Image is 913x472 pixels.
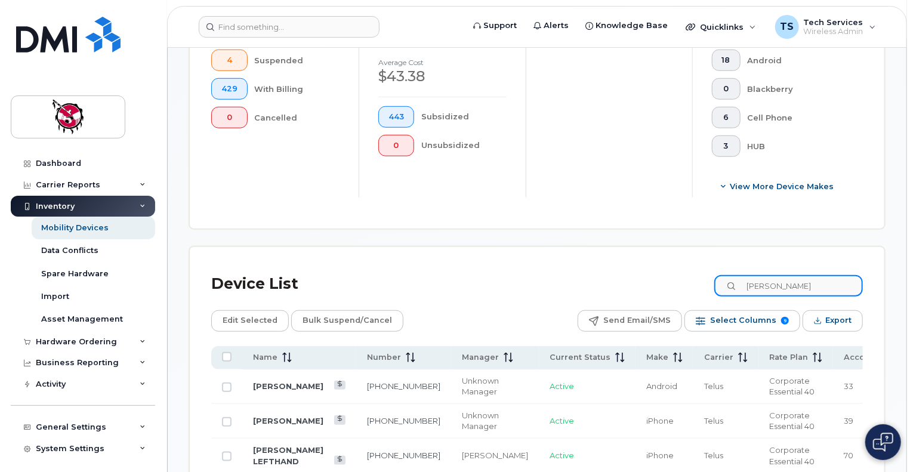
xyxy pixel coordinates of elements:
span: Support [483,20,517,32]
span: Active [550,416,574,425]
div: Device List [211,269,298,300]
span: 18 [722,55,730,65]
div: $43.38 [378,66,506,87]
span: Tech Services [804,17,863,27]
button: 0 [378,135,414,156]
span: Telus [704,381,723,391]
span: 4 [221,55,237,65]
div: With Billing [255,78,340,100]
div: [PERSON_NAME] [462,450,528,461]
span: 6 [722,113,730,122]
span: Telus [704,416,723,425]
a: [PERSON_NAME] [253,381,323,391]
span: Alerts [544,20,569,32]
button: 0 [712,78,741,100]
span: 0 [388,141,404,150]
div: Subsidized [421,106,507,128]
span: View More Device Makes [730,181,834,192]
span: Current Status [550,352,610,363]
a: [PHONE_NUMBER] [367,416,440,425]
span: Make [646,352,668,363]
span: Knowledge Base [596,20,668,32]
a: Knowledge Base [577,14,676,38]
span: 33 [844,381,853,391]
div: Tech Services [767,15,884,39]
h4: Average cost [378,58,506,66]
span: 70 [844,451,853,460]
span: TS [780,20,794,34]
div: HUB [748,135,844,157]
button: 429 [211,78,248,100]
a: Support [465,14,525,38]
a: View Last Bill [334,415,346,424]
span: Rate Plan [769,352,808,363]
div: Cancelled [255,107,340,128]
div: Unknown Manager [462,375,528,397]
span: Send Email/SMS [603,311,671,329]
span: Active [550,451,574,460]
button: Edit Selected [211,310,289,332]
a: [PHONE_NUMBER] [367,451,440,460]
span: Carrier [704,352,733,363]
a: [PERSON_NAME] LEFTHAND [253,445,323,466]
button: View More Device Makes [712,176,844,198]
button: 3 [712,135,741,157]
span: Accounting 1 [844,352,897,363]
span: Bulk Suspend/Cancel [303,311,392,329]
span: 429 [221,84,237,94]
span: Wireless Admin [804,27,863,36]
button: Select Columns 9 [684,310,800,332]
div: Unsubsidized [421,135,507,156]
div: Quicklinks [677,15,764,39]
button: 18 [712,50,741,71]
span: Export [825,311,852,329]
a: [PHONE_NUMBER] [367,381,440,391]
a: View Last Bill [334,381,346,390]
a: Alerts [525,14,577,38]
span: Telus [704,451,723,460]
div: Suspended [255,50,340,71]
span: Number [367,352,401,363]
span: 0 [722,84,730,94]
input: Find something... [199,16,380,38]
div: Blackberry [748,78,844,100]
div: Cell Phone [748,107,844,128]
span: Quicklinks [700,22,744,32]
span: Name [253,352,277,363]
span: iPhone [646,416,674,425]
span: Active [550,381,574,391]
button: 6 [712,107,741,128]
img: Open chat [873,433,893,452]
span: Select Columns [710,311,776,329]
a: View Last Bill [334,456,346,465]
button: Bulk Suspend/Cancel [291,310,403,332]
div: Unknown Manager [462,410,528,432]
span: Corporate Essential 40 [769,411,815,431]
button: 4 [211,50,248,71]
span: 443 [388,112,404,122]
button: 0 [211,107,248,128]
span: Android [646,381,677,391]
span: 39 [844,416,853,425]
span: 9 [781,317,789,325]
span: Edit Selected [223,311,277,329]
button: 443 [378,106,414,128]
span: 3 [722,141,730,151]
span: Corporate Essential 40 [769,376,815,397]
span: Corporate Essential 40 [769,445,815,466]
span: Manager [462,352,499,363]
span: iPhone [646,451,674,460]
input: Search Device List ... [714,275,863,297]
a: [PERSON_NAME] [253,416,323,425]
span: 0 [221,113,237,122]
button: Send Email/SMS [578,310,682,332]
div: Android [748,50,844,71]
button: Export [803,310,863,332]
